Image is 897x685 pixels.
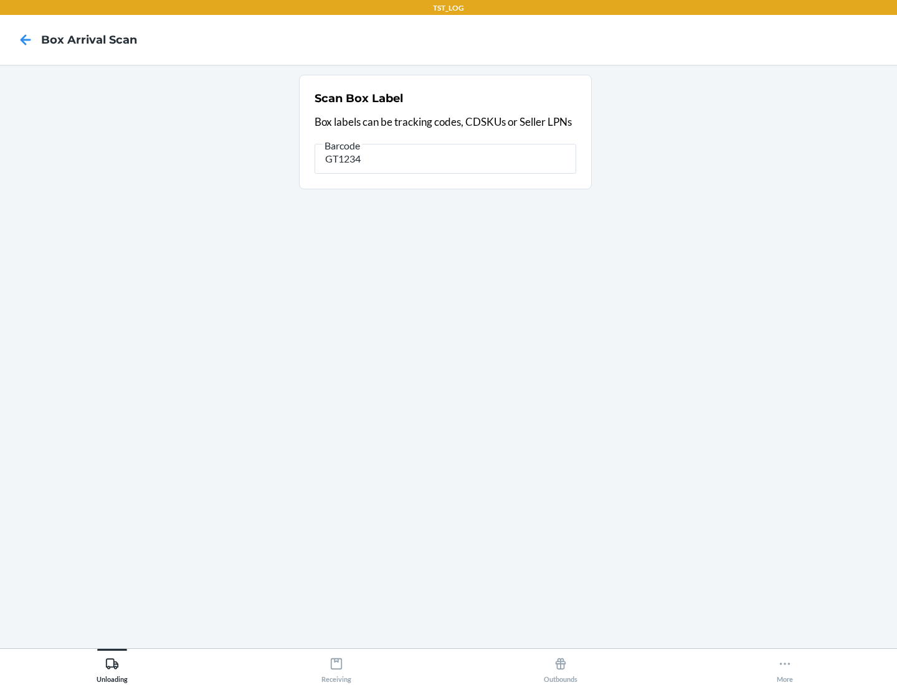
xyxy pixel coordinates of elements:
[224,649,448,683] button: Receiving
[323,139,362,152] span: Barcode
[315,90,403,106] h2: Scan Box Label
[544,652,577,683] div: Outbounds
[97,652,128,683] div: Unloading
[41,32,137,48] h4: Box Arrival Scan
[777,652,793,683] div: More
[673,649,897,683] button: More
[315,144,576,174] input: Barcode
[433,2,464,14] p: TST_LOG
[321,652,351,683] div: Receiving
[315,114,576,130] p: Box labels can be tracking codes, CDSKUs or Seller LPNs
[448,649,673,683] button: Outbounds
